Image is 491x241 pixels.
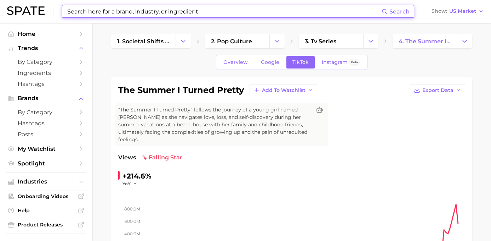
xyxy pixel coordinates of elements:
a: InstagramBeta [316,56,366,69]
a: by Category [6,107,86,118]
tspan: 400.0m [124,231,140,236]
span: by Category [18,59,74,65]
a: Hashtags [6,118,86,129]
button: Trends [6,43,86,54]
a: Hashtags [6,78,86,89]
a: 4. the summer i turned pretty [393,34,457,48]
span: Instagram [322,59,348,65]
a: Onboarding Videos [6,191,86,202]
input: Search here for a brand, industry, or ingredient [67,5,382,17]
a: My Watchlist [6,143,86,154]
a: Posts [6,129,86,140]
button: Brands [6,93,86,104]
button: Change Category [269,34,285,48]
a: Google [255,56,285,69]
span: falling star [142,153,182,162]
span: Views [118,153,136,162]
div: +214.6% [122,170,152,182]
button: Change Category [176,34,191,48]
button: Change Category [457,34,472,48]
span: by Category [18,109,74,116]
span: 3. tv series [305,38,336,45]
span: Onboarding Videos [18,193,74,199]
span: US Market [449,9,476,13]
button: Add to Watchlist [250,84,317,96]
a: 2. pop culture [205,34,269,48]
a: Product Releases [6,219,86,230]
a: Home [6,28,86,39]
a: 3. tv series [299,34,363,48]
button: Industries [6,176,86,187]
a: TikTok [286,56,315,69]
span: Industries [18,179,74,185]
a: Overview [217,56,254,69]
a: Help [6,205,86,216]
span: Overview [223,59,248,65]
button: Change Category [363,34,378,48]
h1: the summer i turned pretty [118,86,244,94]
img: falling star [142,155,147,160]
img: SPATE [7,6,45,15]
span: Show [432,9,447,13]
span: "The Summer I Turned Pretty" follows the journey of a young girl named [PERSON_NAME] as she navig... [118,106,311,143]
span: Hashtags [18,120,74,127]
span: Brands [18,95,74,102]
span: Trends [18,45,74,51]
button: YoY [122,181,138,187]
span: Beta [351,59,358,65]
button: ShowUS Market [430,7,486,16]
span: YoY [122,181,131,187]
a: by Category [6,56,86,67]
span: TikTok [292,59,309,65]
span: Posts [18,131,74,138]
a: 1. societal shifts & culture [111,34,176,48]
span: 4. the summer i turned pretty [399,38,451,45]
span: Spotlight [18,160,74,167]
span: 1. societal shifts & culture [117,38,170,45]
span: Add to Watchlist [262,87,306,93]
button: Export Data [410,84,465,96]
a: Ingredients [6,67,86,78]
span: My Watchlist [18,146,74,152]
a: Spotlight [6,158,86,169]
span: Google [261,59,279,65]
tspan: 600.0m [125,219,140,224]
span: Product Releases [18,221,74,228]
span: Search [389,8,410,15]
span: Export Data [422,87,453,93]
tspan: 800.0m [124,206,140,212]
span: Help [18,207,74,214]
span: 2. pop culture [211,38,252,45]
span: Home [18,31,74,37]
span: Hashtags [18,81,74,87]
span: Ingredients [18,70,74,76]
